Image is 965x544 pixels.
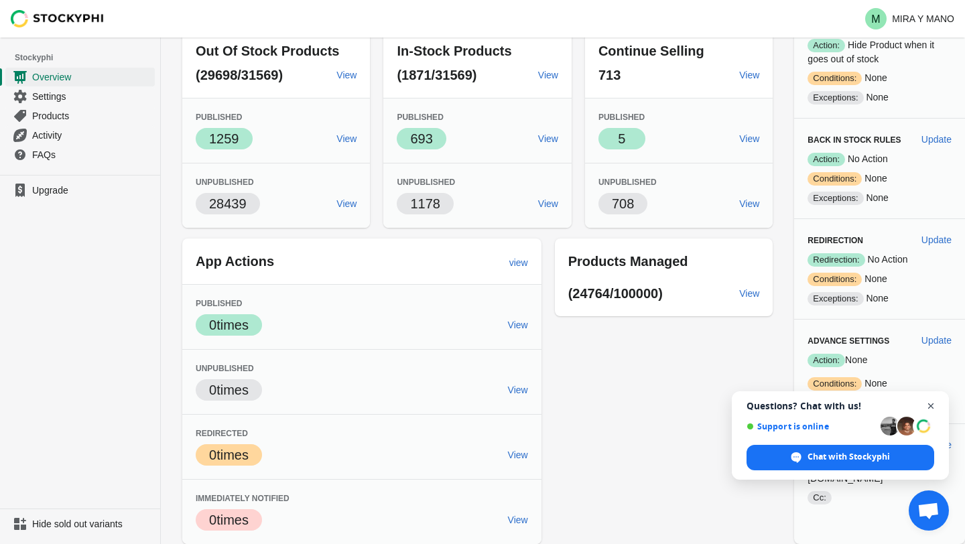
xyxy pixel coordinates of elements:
span: Update [921,335,952,346]
span: View [336,70,357,80]
span: Chat with Stockyphi [808,451,890,463]
span: Update [921,134,952,145]
span: Support is online [747,421,876,431]
span: In-Stock Products [397,44,511,58]
span: FAQs [32,148,152,161]
h3: Redirection [808,235,911,246]
span: Unpublished [598,178,657,187]
span: Exceptions: [808,192,863,205]
span: View [739,198,759,209]
a: view [504,251,533,275]
p: None [808,191,952,205]
span: 693 [410,131,432,146]
span: 708 [612,196,634,211]
a: Open chat [909,490,949,531]
span: Chat with Stockyphi [747,445,934,470]
a: View [331,192,362,216]
a: FAQs [5,145,155,164]
a: View [734,63,765,87]
span: App Actions [196,254,274,269]
span: Conditions: [808,377,862,391]
button: Avatar with initials MMIRA Y MANO [860,5,960,32]
span: Questions? Chat with us! [747,401,934,411]
h3: Advance Settings [808,336,911,346]
p: None [808,90,952,105]
span: Update [921,234,952,245]
span: Activity [32,129,152,142]
p: None [808,272,952,286]
a: View [533,127,564,151]
span: Out Of Stock Products [196,44,339,58]
span: 1259 [209,131,239,146]
span: Action: [808,153,845,166]
span: Products Managed [568,254,688,269]
button: Update [916,328,957,352]
a: Products [5,106,155,125]
p: MIRA Y MANO [892,13,954,24]
h3: Back in Stock Rules [808,135,911,145]
span: (1871/31569) [397,68,476,82]
span: view [509,257,528,268]
a: View [734,127,765,151]
span: Published [397,113,443,122]
span: Continue Selling [598,44,704,58]
span: 713 [598,68,621,82]
span: Unpublished [196,364,254,373]
a: View [503,313,533,337]
span: View [508,450,528,460]
span: Published [196,113,242,122]
span: Action: [808,39,845,52]
span: View [336,198,357,209]
span: Products [32,109,152,123]
span: View [739,133,759,144]
span: View [739,288,759,299]
span: Avatar with initials M [865,8,887,29]
span: (24764/100000) [568,286,663,301]
span: Cc: [808,491,832,504]
span: 5 [618,131,625,146]
span: Settings [32,90,152,103]
span: 0 times [209,513,249,527]
span: Published [196,299,242,308]
p: None [808,71,952,85]
a: Hide sold out variants [5,515,155,533]
span: Redirection: [808,253,864,267]
span: Published [598,113,645,122]
span: Redirected [196,429,248,438]
a: Activity [5,125,155,145]
span: Upgrade [32,184,152,197]
span: Hide sold out variants [32,517,152,531]
span: View [739,70,759,80]
span: 0 times [209,448,249,462]
p: None [808,377,952,391]
span: Unpublished [397,178,455,187]
span: Action: [808,354,845,367]
span: View [508,320,528,330]
img: Stockyphi [11,10,105,27]
span: Conditions: [808,172,862,186]
span: Conditions: [808,72,862,85]
span: (29698/31569) [196,68,283,82]
a: View [734,281,765,305]
a: View [734,192,765,216]
p: 1178 [410,194,440,213]
a: View [533,63,564,87]
a: View [503,508,533,532]
span: View [538,198,558,209]
span: Unpublished [196,178,254,187]
p: Hide Product when it goes out of stock [808,38,952,66]
a: View [503,378,533,402]
span: 0 times [209,383,249,397]
span: Overview [32,70,152,84]
p: No Action [808,152,952,166]
p: None [808,291,952,305]
span: Immediately Notified [196,494,289,503]
a: View [331,63,362,87]
p: No Action [808,253,952,267]
p: None [808,172,952,186]
span: View [336,133,357,144]
span: View [508,515,528,525]
p: None [808,353,952,367]
span: View [508,385,528,395]
button: Update [916,228,957,252]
